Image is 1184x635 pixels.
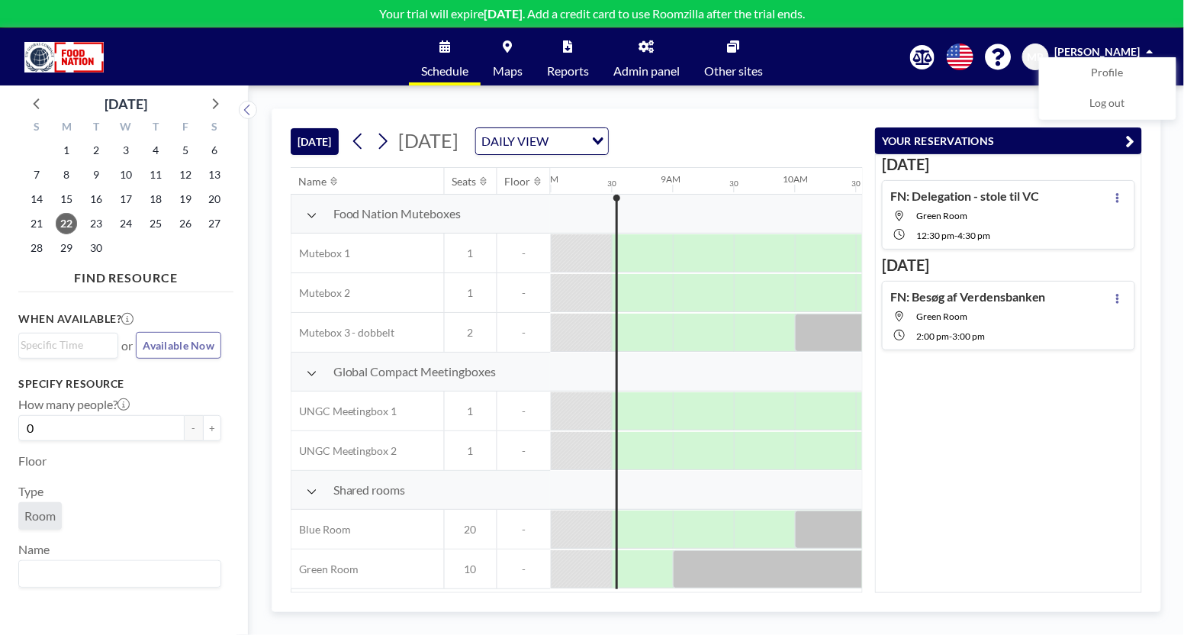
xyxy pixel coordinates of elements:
[497,326,551,340] span: -
[115,189,137,210] span: Wednesday, September 17, 2025
[333,482,406,498] span: Shared rooms
[105,93,147,114] div: [DATE]
[445,326,497,340] span: 2
[115,213,137,234] span: Wednesday, September 24, 2025
[85,164,107,185] span: Tuesday, September 9, 2025
[399,129,459,152] span: [DATE]
[299,175,327,189] div: Name
[24,508,56,524] span: Room
[692,28,775,85] a: Other sites
[175,164,196,185] span: Friday, September 12, 2025
[445,247,497,260] span: 1
[476,128,608,154] div: Search for option
[445,405,497,418] span: 1
[421,65,468,77] span: Schedule
[24,42,104,73] img: organization-logo
[291,405,397,418] span: UNGC Meetingbox 1
[493,65,523,77] span: Maps
[291,286,350,300] span: Mutebox 2
[882,256,1135,275] h3: [DATE]
[291,128,339,155] button: [DATE]
[85,189,107,210] span: Tuesday, September 16, 2025
[954,230,957,241] span: -
[730,179,739,189] div: 30
[175,189,196,210] span: Friday, September 19, 2025
[484,6,523,21] b: [DATE]
[26,189,47,210] span: Sunday, September 14, 2025
[1040,58,1176,89] a: Profile
[115,164,137,185] span: Wednesday, September 10, 2025
[481,28,535,85] a: Maps
[497,286,551,300] span: -
[19,561,220,587] div: Search for option
[18,377,221,391] h3: Specify resource
[497,523,551,537] span: -
[890,189,1039,204] h4: FN: Delegation - stole til VC
[22,118,52,138] div: S
[26,213,47,234] span: Sunday, September 21, 2025
[1040,89,1176,119] a: Log out
[145,164,166,185] span: Thursday, September 11, 2025
[601,28,692,85] a: Admin panel
[949,330,952,342] span: -
[18,484,43,499] label: Type
[409,28,481,85] a: Schedule
[204,189,226,210] span: Saturday, September 20, 2025
[85,140,107,161] span: Tuesday, September 2, 2025
[952,330,985,342] span: 3:00 PM
[1092,66,1124,81] span: Profile
[18,542,50,557] label: Name
[445,523,497,537] span: 20
[497,405,551,418] span: -
[121,338,133,353] span: or
[145,140,166,161] span: Thursday, September 4, 2025
[52,118,82,138] div: M
[140,118,170,138] div: T
[291,326,395,340] span: Mutebox 3 - dobbelt
[185,415,203,441] button: -
[333,206,462,221] span: Food Nation Muteboxes
[115,140,137,161] span: Wednesday, September 3, 2025
[143,339,214,352] span: Available Now
[56,164,77,185] span: Monday, September 8, 2025
[333,364,497,379] span: Global Compact Meetingboxes
[200,118,230,138] div: S
[170,118,200,138] div: F
[890,289,1046,305] h4: FN: Besøg af Verdensbanken
[19,334,117,356] div: Search for option
[882,155,1135,174] h3: [DATE]
[82,118,111,138] div: T
[85,213,107,234] span: Tuesday, September 23, 2025
[111,118,141,138] div: W
[56,140,77,161] span: Monday, September 1, 2025
[916,330,949,342] span: 2:00 PM
[445,444,497,458] span: 1
[204,164,226,185] span: Saturday, September 13, 2025
[291,444,397,458] span: UNGC Meetingbox 2
[145,213,166,234] span: Thursday, September 25, 2025
[21,337,109,353] input: Search for option
[1055,45,1141,58] span: [PERSON_NAME]
[505,175,531,189] div: Floor
[1028,50,1044,64] span: MR
[916,311,967,322] span: Green Room
[957,230,990,241] span: 4:30 PM
[136,332,221,359] button: Available Now
[783,173,809,185] div: 10AM
[916,230,954,241] span: 12:30 PM
[445,286,497,300] span: 1
[852,179,861,189] div: 30
[175,213,196,234] span: Friday, September 26, 2025
[291,562,359,576] span: Green Room
[85,237,107,259] span: Tuesday, September 30, 2025
[497,562,551,576] span: -
[291,247,350,260] span: Mutebox 1
[497,444,551,458] span: -
[56,213,77,234] span: Monday, September 22, 2025
[613,65,680,77] span: Admin panel
[875,127,1142,154] button: YOUR RESERVATIONS
[21,564,212,584] input: Search for option
[916,210,967,221] span: Green Room
[203,415,221,441] button: +
[26,237,47,259] span: Sunday, September 28, 2025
